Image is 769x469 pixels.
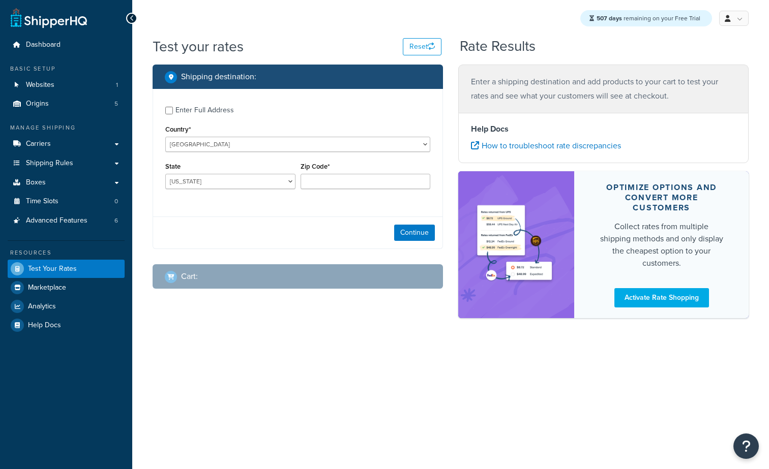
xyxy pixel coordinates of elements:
span: Websites [26,81,54,89]
a: Dashboard [8,36,125,54]
span: 5 [114,100,118,108]
button: Open Resource Center [733,433,759,459]
a: Carriers [8,135,125,153]
a: Test Your Rates [8,260,125,278]
span: Shipping Rules [26,159,73,168]
span: Boxes [26,178,46,187]
span: Help Docs [28,321,61,330]
span: Carriers [26,140,51,148]
a: Activate Rate Shopping [614,288,709,307]
a: Origins5 [8,95,125,113]
div: Manage Shipping [8,123,125,132]
a: Shipping Rules [8,154,125,173]
h2: Cart : [181,272,198,281]
a: Help Docs [8,316,125,334]
li: Origins [8,95,125,113]
a: Time Slots0 [8,192,125,211]
h4: Help Docs [471,123,736,135]
label: State [165,163,181,170]
button: Reset [403,38,441,55]
a: Boxes [8,173,125,192]
span: Origins [26,100,49,108]
p: Enter a shipping destination and add products to your cart to test your rates and see what your c... [471,75,736,103]
label: Zip Code* [301,163,330,170]
strong: 507 days [597,14,622,23]
input: Enter Full Address [165,107,173,114]
li: Websites [8,76,125,95]
a: How to troubleshoot rate discrepancies [471,140,621,151]
span: Test Your Rates [28,265,77,273]
span: remaining on your Free Trial [597,14,700,23]
span: 0 [114,197,118,206]
span: Advanced Features [26,216,87,225]
img: feature-image-rateshop-7084cbbcb2e67ef1d54c2e976f0e592697130d5817b016cf7cc7e13314366067.png [474,186,559,303]
span: Marketplace [28,284,66,292]
div: Optimize options and convert more customers [599,182,724,213]
a: Advanced Features6 [8,211,125,230]
li: Advanced Features [8,211,125,230]
span: Dashboard [26,41,61,49]
li: Time Slots [8,192,125,211]
span: 6 [114,216,118,225]
a: Analytics [8,297,125,316]
div: Enter Full Address [175,103,234,117]
span: Analytics [28,302,56,311]
div: Resources [8,248,125,257]
span: Time Slots [26,197,58,206]
h2: Shipping destination : [181,72,256,81]
label: Country* [165,126,191,133]
span: 1 [116,81,118,89]
div: Basic Setup [8,65,125,73]
a: Marketplace [8,278,125,297]
h2: Rate Results [460,39,536,54]
div: Collect rates from multiple shipping methods and only display the cheapest option to your customers. [599,221,724,269]
button: Continue [394,225,435,241]
h1: Test your rates [153,37,244,56]
a: Websites1 [8,76,125,95]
